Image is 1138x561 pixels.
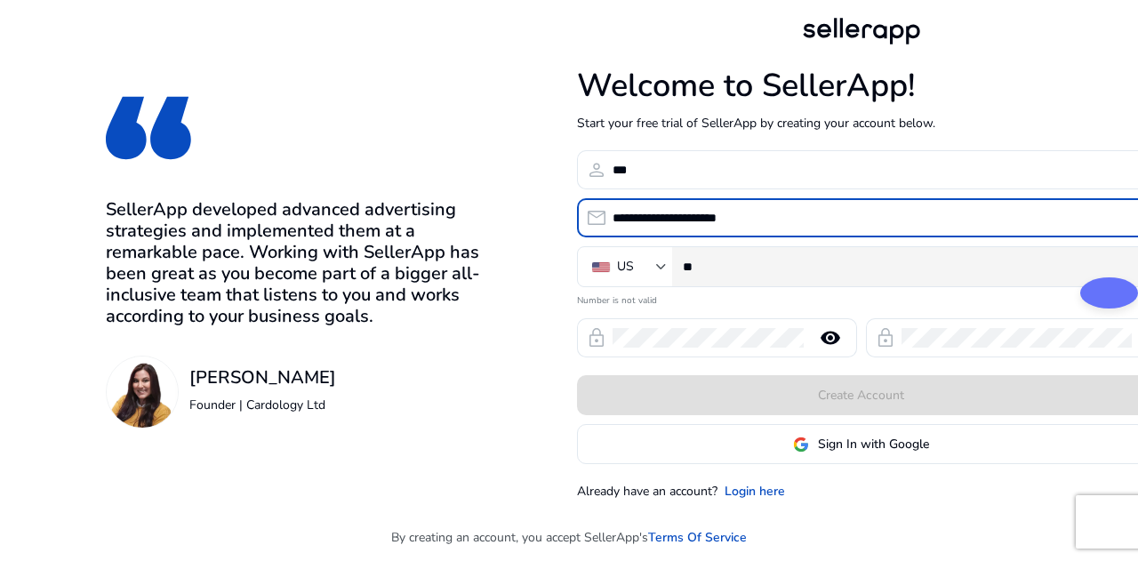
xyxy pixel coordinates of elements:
[586,159,607,180] span: person
[586,207,607,228] span: email
[189,396,336,414] p: Founder | Cardology Ltd
[189,367,336,389] h3: [PERSON_NAME]
[793,437,809,453] img: google-logo.svg
[577,482,717,501] p: Already have an account?
[809,327,852,349] mat-icon: remove_red_eye
[648,528,747,547] a: Terms Of Service
[875,327,896,349] span: lock
[818,435,929,453] span: Sign In with Google
[106,199,485,327] h3: SellerApp developed advanced advertising strategies and implemented them at a remarkable pace. Wo...
[617,257,634,276] div: US
[586,327,607,349] span: lock
[725,482,785,501] a: Login here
